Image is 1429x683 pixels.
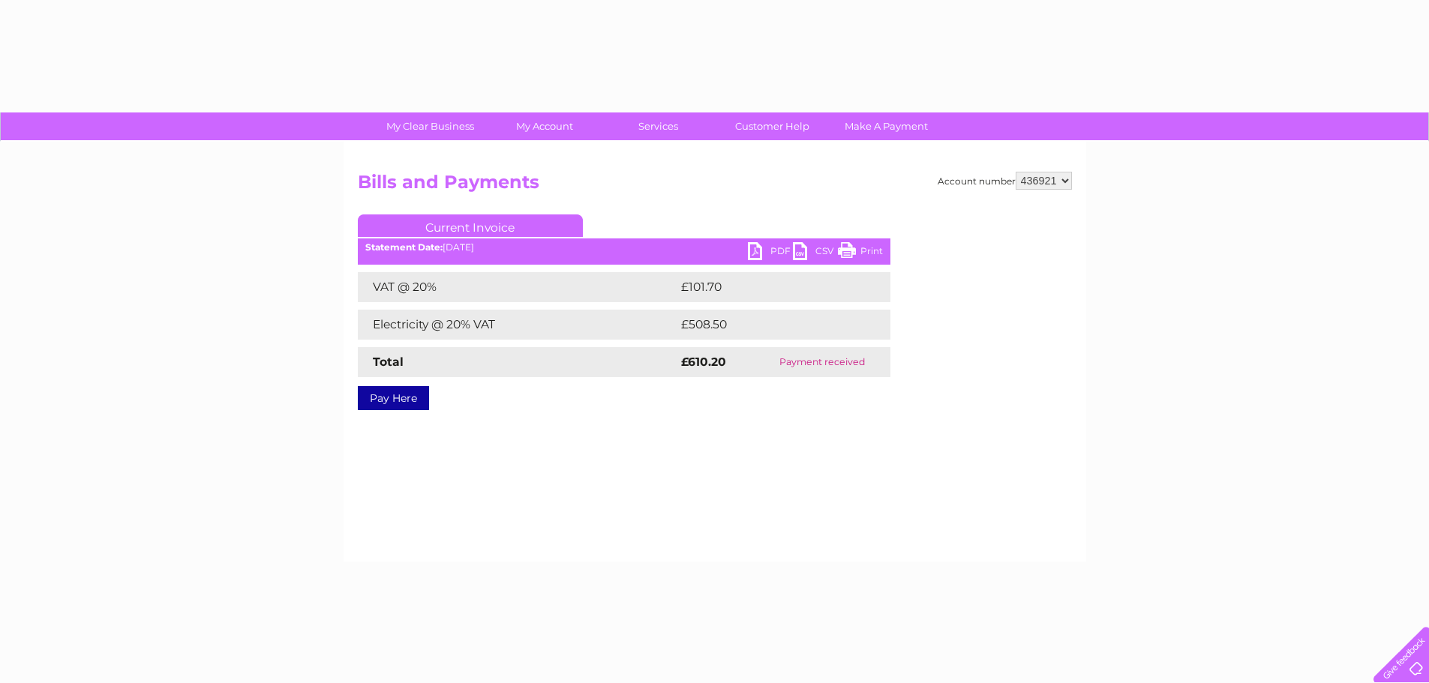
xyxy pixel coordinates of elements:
[358,242,890,253] div: [DATE]
[358,386,429,410] a: Pay Here
[677,310,864,340] td: £508.50
[754,347,890,377] td: Payment received
[358,310,677,340] td: Electricity @ 20% VAT
[368,112,492,140] a: My Clear Business
[793,242,838,264] a: CSV
[824,112,948,140] a: Make A Payment
[677,272,862,302] td: £101.70
[358,214,583,237] a: Current Invoice
[358,172,1072,200] h2: Bills and Payments
[681,355,726,369] strong: £610.20
[373,355,404,369] strong: Total
[482,112,606,140] a: My Account
[358,272,677,302] td: VAT @ 20%
[838,242,883,264] a: Print
[748,242,793,264] a: PDF
[365,241,443,253] b: Statement Date:
[596,112,720,140] a: Services
[710,112,834,140] a: Customer Help
[938,172,1072,190] div: Account number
